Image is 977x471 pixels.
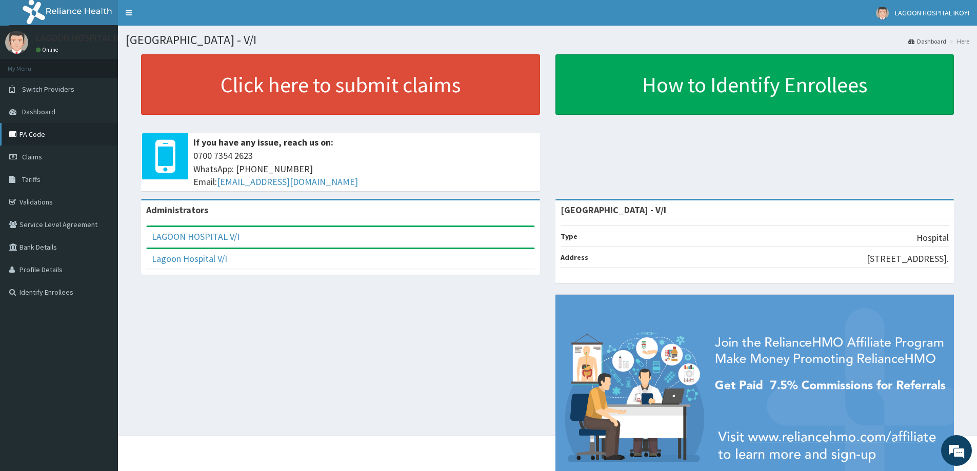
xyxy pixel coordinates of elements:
[217,176,358,188] a: [EMAIL_ADDRESS][DOMAIN_NAME]
[561,253,588,262] b: Address
[126,33,969,47] h1: [GEOGRAPHIC_DATA] - V/I
[947,37,969,46] li: Here
[193,136,333,148] b: If you have any issue, reach us on:
[193,149,535,189] span: 0700 7354 2623 WhatsApp: [PHONE_NUMBER] Email:
[152,231,240,242] a: LAGOON HOSPITAL V/I
[561,232,577,241] b: Type
[876,7,889,19] img: User Image
[146,204,208,216] b: Administrators
[5,31,28,54] img: User Image
[36,46,61,53] a: Online
[141,54,540,115] a: Click here to submit claims
[36,33,135,43] p: LAGOON HOSPITAL IKOYI
[561,204,666,216] strong: [GEOGRAPHIC_DATA] - V/I
[22,175,41,184] span: Tariffs
[555,54,954,115] a: How to Identify Enrollees
[22,107,55,116] span: Dashboard
[22,152,42,161] span: Claims
[22,85,74,94] span: Switch Providers
[867,252,949,265] p: [STREET_ADDRESS].
[908,37,946,46] a: Dashboard
[895,8,969,17] span: LAGOON HOSPITAL IKOYI
[152,253,227,264] a: Lagoon Hospital V/I
[916,231,949,244] p: Hospital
